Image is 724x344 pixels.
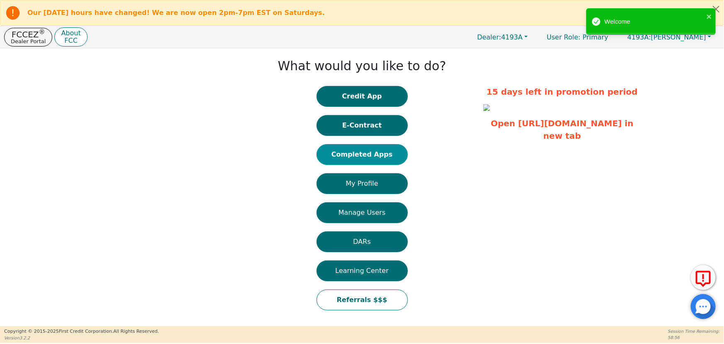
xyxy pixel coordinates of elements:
button: Dealer:4193A [468,31,536,44]
button: close [707,12,712,21]
span: User Role : [547,33,580,41]
span: 4193A: [627,33,651,41]
button: Completed Apps [317,144,408,165]
p: Version 3.2.2 [4,335,159,341]
h1: What would you like to do? [278,59,446,74]
button: DARs [317,231,408,252]
p: Session Time Remaining: [668,328,720,334]
span: Dealer: [477,33,501,41]
button: AboutFCC [54,27,87,47]
img: 0d2ca2fc-4ea0-4158-b421-a2e664aa50d7 [483,104,490,111]
sup: ® [39,28,45,36]
button: Credit App [317,86,408,107]
button: E-Contract [317,115,408,136]
button: Referrals $$$ [317,290,408,310]
p: FCC [61,37,80,44]
a: User Role: Primary [539,29,617,45]
span: 4193A [477,33,523,41]
p: Dealer Portal [11,39,46,44]
p: 15 days left in promotion period [483,86,641,98]
span: All Rights Reserved. [113,329,159,334]
p: Primary [539,29,617,45]
b: Our [DATE] hours have changed! We are now open 2pm-7pm EST on Saturdays. [27,9,325,17]
a: Open [URL][DOMAIN_NAME] in new tab [491,118,634,141]
button: My Profile [317,173,408,194]
span: [PERSON_NAME] [627,33,706,41]
div: Welcome [605,17,704,27]
p: FCCEZ [11,30,46,39]
button: Learning Center [317,260,408,281]
p: 58:56 [668,334,720,341]
p: Copyright © 2015- 2025 First Credit Corporation. [4,328,159,335]
button: Close alert [709,0,724,17]
button: FCCEZ®Dealer Portal [4,28,52,47]
button: Manage Users [317,202,408,223]
button: Report Error to FCC [691,265,716,290]
p: About [61,30,80,37]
